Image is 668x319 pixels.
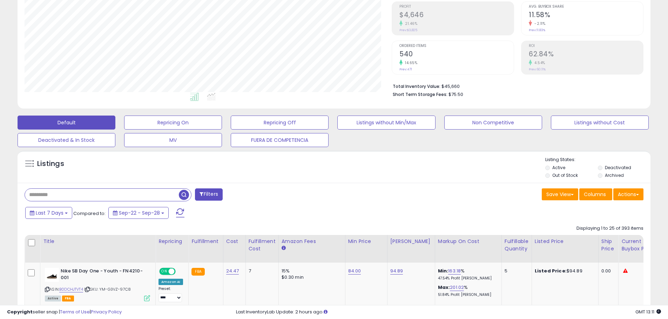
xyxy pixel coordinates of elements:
[282,245,286,251] small: Amazon Fees.
[393,91,447,97] b: Short Term Storage Fees:
[435,235,501,263] th: The percentage added to the cost of goods (COGS) that forms the calculator for Min & Max prices.
[403,21,417,26] small: 21.46%
[282,274,340,280] div: $0.30 min
[282,238,342,245] div: Amazon Fees
[613,188,643,200] button: Actions
[119,209,160,216] span: Sep-22 - Sep-28
[438,268,448,274] b: Min:
[621,238,657,252] div: Current Buybox Price
[226,268,239,275] a: 24.47
[36,209,63,216] span: Last 7 Days
[348,268,361,275] a: 84.00
[59,286,83,292] a: B0DCHJTVT4
[438,284,450,291] b: Max:
[18,133,115,147] button: Deactivated & In Stock
[390,238,432,245] div: [PERSON_NAME]
[399,50,514,60] h2: 540
[84,286,131,292] span: | SKU: YM-G3VZ-97C8
[438,284,496,297] div: %
[552,165,565,171] label: Active
[448,268,461,275] a: 163.18
[529,11,643,20] h2: 11.58%
[605,172,624,178] label: Archived
[542,188,578,200] button: Save View
[108,207,169,219] button: Sep-22 - Sep-28
[545,157,650,163] p: Listing States:
[282,268,340,274] div: 15%
[45,296,61,301] span: All listings currently available for purchase on Amazon
[249,268,273,274] div: 7
[399,5,514,9] span: Profit
[529,28,545,32] small: Prev: 11.83%
[158,286,183,302] div: Preset:
[60,308,90,315] a: Terms of Use
[551,116,649,130] button: Listings without Cost
[399,67,412,71] small: Prev: 471
[438,276,496,281] p: 47.54% Profit [PERSON_NAME]
[91,308,122,315] a: Privacy Policy
[231,133,329,147] button: FUERA DE COMPETENCIA
[158,279,183,285] div: Amazon AI
[399,44,514,48] span: Ordered Items
[532,60,545,65] small: 4.54%
[195,188,222,201] button: Filters
[393,83,440,89] b: Total Inventory Value:
[535,268,567,274] b: Listed Price:
[535,268,593,274] div: $94.89
[438,268,496,281] div: %
[529,44,643,48] span: ROI
[393,82,638,90] li: $45,660
[7,308,33,315] strong: Copyright
[399,28,417,32] small: Prev: $3,825
[231,116,329,130] button: Repricing Off
[601,238,615,252] div: Ship Price
[552,172,578,178] label: Out of Stock
[438,238,499,245] div: Markup on Cost
[438,292,496,297] p: 51.84% Profit [PERSON_NAME]
[18,116,115,130] button: Default
[390,268,403,275] a: 94.89
[444,116,542,130] button: Non Competitive
[249,238,276,252] div: Fulfillment Cost
[160,269,169,275] span: ON
[124,116,222,130] button: Repricing On
[226,238,243,245] div: Cost
[348,238,384,245] div: Min Price
[61,268,146,283] b: Nike SB Day One - Youth - FN4210-001
[43,238,153,245] div: Title
[37,159,64,169] h5: Listings
[191,238,220,245] div: Fulfillment
[399,11,514,20] h2: $4,646
[45,268,150,300] div: ASIN:
[236,309,661,315] div: Last InventoryLab Update: 2 hours ago.
[576,225,643,232] div: Displaying 1 to 25 of 393 items
[605,165,631,171] label: Deactivated
[532,21,545,26] small: -2.11%
[73,210,106,217] span: Compared to:
[579,188,612,200] button: Columns
[124,133,222,147] button: MV
[450,284,464,291] a: 201.02
[337,116,435,130] button: Listings without Min/Max
[448,91,463,98] span: $75.50
[403,60,417,65] small: 14.65%
[529,67,546,71] small: Prev: 60.11%
[529,5,643,9] span: Avg. Buybox Share
[7,309,122,315] div: seller snap | |
[25,207,72,219] button: Last 7 Days
[45,268,59,282] img: 21lm-7PUXUL._SL40_.jpg
[529,50,643,60] h2: 62.84%
[635,308,661,315] span: 2025-10-6 13:11 GMT
[535,238,595,245] div: Listed Price
[505,238,529,252] div: Fulfillable Quantity
[584,191,606,198] span: Columns
[158,238,185,245] div: Repricing
[191,268,204,276] small: FBA
[175,269,186,275] span: OFF
[505,268,526,274] div: 5
[601,268,613,274] div: 0.00
[62,296,74,301] span: FBA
